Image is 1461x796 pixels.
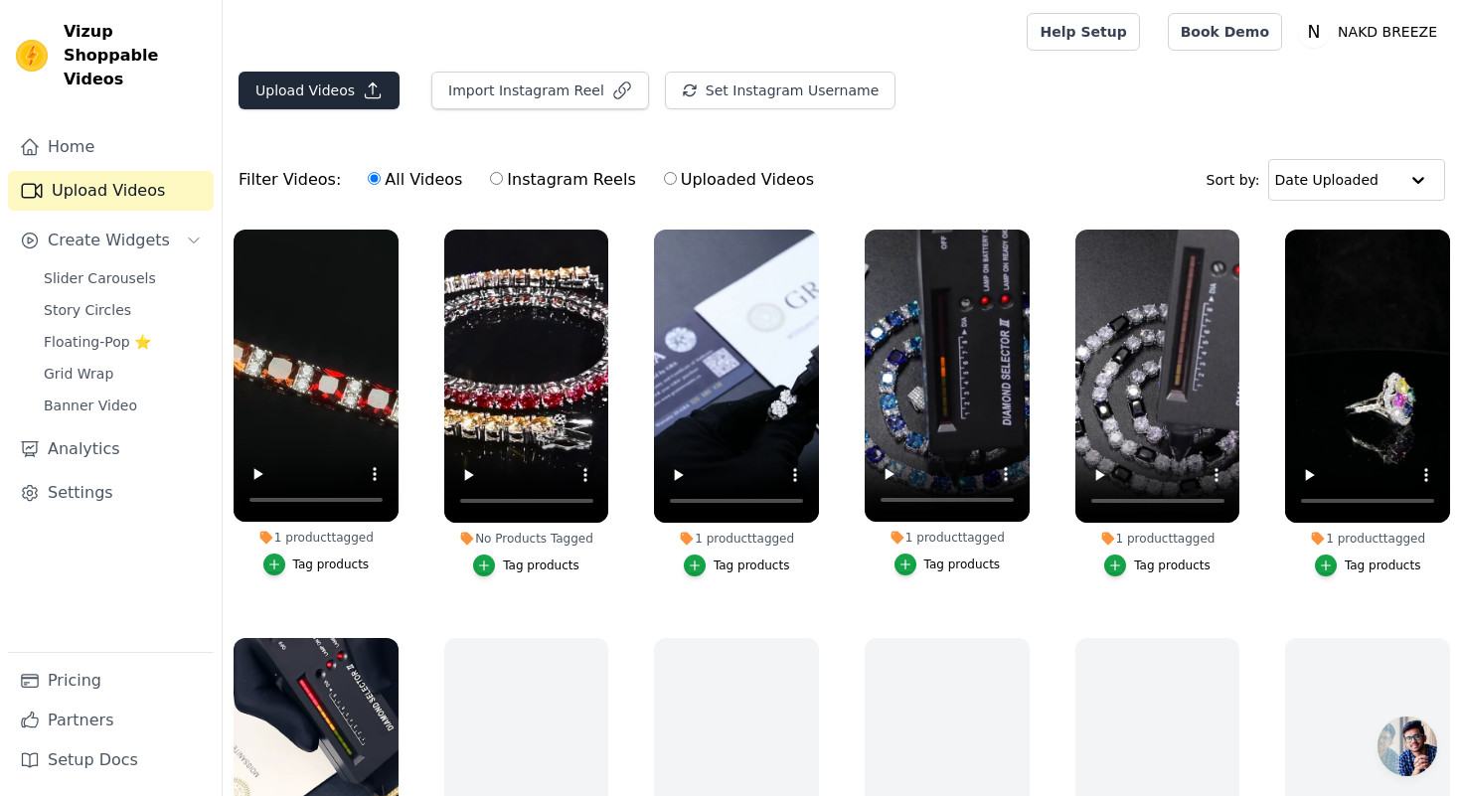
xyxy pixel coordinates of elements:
a: Partners [8,701,214,740]
a: Setup Docs [8,740,214,780]
input: All Videos [368,172,381,185]
button: Tag products [894,554,1001,575]
span: Slider Carousels [44,268,156,288]
a: Banner Video [32,392,214,419]
text: N [1308,22,1321,42]
div: Tag products [293,557,370,572]
a: Analytics [8,429,214,469]
input: Instagram Reels [490,172,503,185]
button: Tag products [1315,555,1421,576]
label: Uploaded Videos [663,167,815,193]
button: N NAKD BREEZE [1298,14,1445,50]
button: Import Instagram Reel [431,72,649,109]
span: Grid Wrap [44,364,113,384]
a: Grid Wrap [32,360,214,388]
button: Upload Videos [239,72,400,109]
button: Tag products [263,554,370,575]
a: Home [8,127,214,167]
div: 1 product tagged [234,530,399,546]
button: Tag products [1104,555,1211,576]
input: Uploaded Videos [664,172,677,185]
div: Filter Videos: [239,157,825,203]
span: Vizup Shoppable Videos [64,20,206,91]
label: All Videos [367,167,463,193]
button: Set Instagram Username [665,72,895,109]
a: Pricing [8,661,214,701]
img: Vizup [16,40,48,72]
div: Tag products [924,557,1001,572]
a: Settings [8,473,214,513]
div: Tag products [1134,557,1211,573]
button: Tag products [473,555,579,576]
span: Banner Video [44,396,137,415]
div: Tag products [714,557,790,573]
a: Upload Videos [8,171,214,211]
a: Book Demo [1168,13,1282,51]
span: Create Widgets [48,229,170,252]
div: Tag products [1345,557,1421,573]
div: No Products Tagged [444,531,609,547]
a: Help Setup [1027,13,1139,51]
button: Tag products [684,555,790,576]
div: 1 product tagged [1285,531,1450,547]
a: Slider Carousels [32,264,214,292]
div: 1 product tagged [865,530,1030,546]
div: 1 product tagged [1075,531,1240,547]
span: Story Circles [44,300,131,320]
div: 1 product tagged [654,531,819,547]
p: NAKD BREEZE [1330,14,1445,50]
label: Instagram Reels [489,167,636,193]
button: Create Widgets [8,221,214,260]
div: Sort by: [1207,159,1446,201]
a: Floating-Pop ⭐ [32,328,214,356]
div: Tag products [503,557,579,573]
a: Story Circles [32,296,214,324]
span: Floating-Pop ⭐ [44,332,151,352]
div: Open chat [1378,716,1437,776]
